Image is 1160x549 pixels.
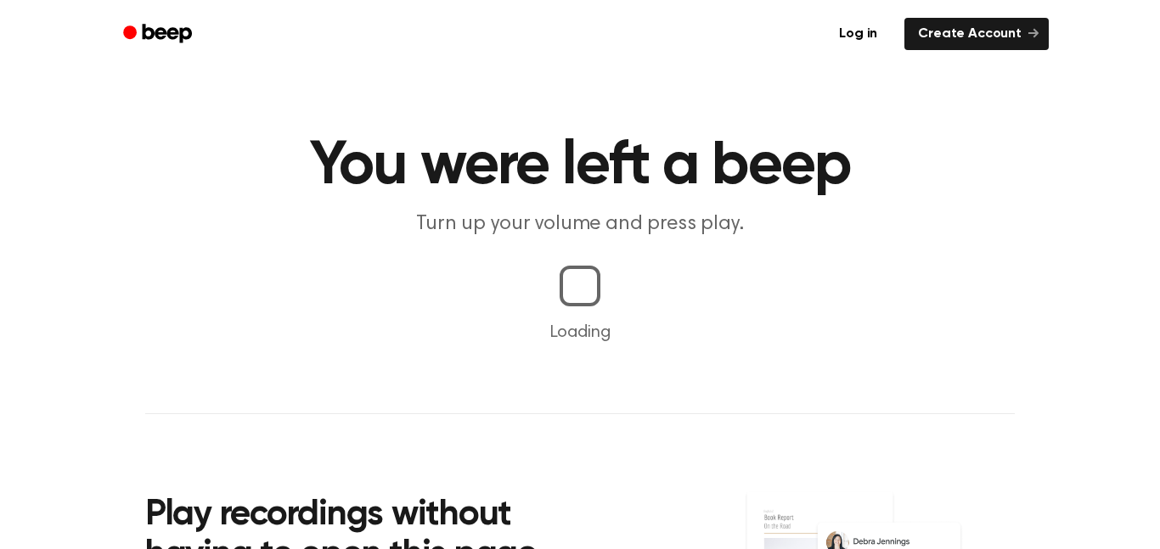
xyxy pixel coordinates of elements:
p: Loading [20,320,1140,345]
a: Create Account [904,18,1049,50]
h1: You were left a beep [145,136,1015,197]
a: Log in [822,14,894,53]
p: Turn up your volume and press play. [254,210,906,238]
a: Beep [111,18,207,51]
